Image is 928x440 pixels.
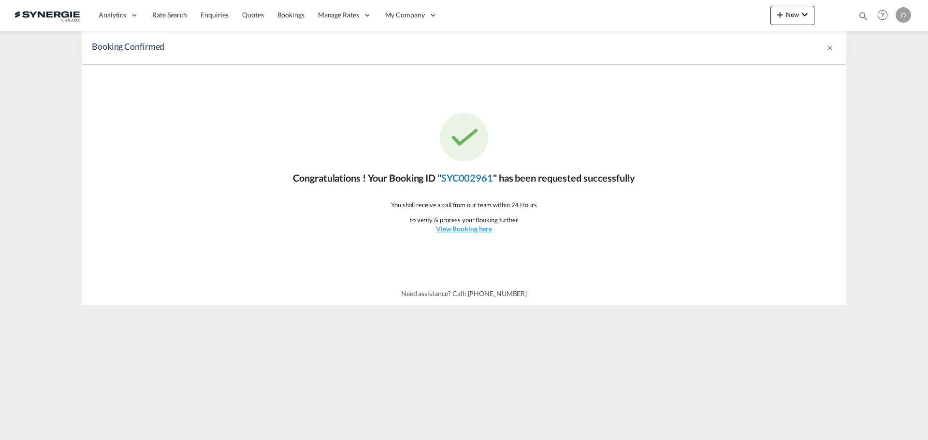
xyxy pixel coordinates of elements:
[92,41,687,55] div: Booking Confirmed
[410,215,518,224] p: to verify & process your Booking further
[391,200,537,209] p: You shall receive a call from our team within 24 Hours
[858,11,869,25] div: icon-magnify
[293,171,635,185] p: Congratulations ! Your Booking ID " " has been requested successfully
[896,7,911,23] div: O
[242,11,263,19] span: Quotes
[874,7,891,23] span: Help
[770,6,814,25] button: icon-plus 400-fgNewicon-chevron-down
[858,11,869,21] md-icon: icon-magnify
[799,9,811,20] md-icon: icon-chevron-down
[401,289,527,298] p: Need assistance? Call: [PHONE_NUMBER]
[152,11,187,19] span: Rate Search
[436,225,492,233] u: View Booking here
[385,10,425,20] span: My Company
[826,44,834,52] md-icon: icon-close
[277,11,304,19] span: Bookings
[201,11,229,19] span: Enquiries
[318,10,359,20] span: Manage Rates
[14,4,80,26] img: 1f56c880d42311ef80fc7dca854c8e59.png
[874,7,896,24] div: Help
[99,10,126,20] span: Analytics
[7,389,41,426] iframe: Chat
[774,9,786,20] md-icon: icon-plus 400-fg
[774,11,811,18] span: New
[441,172,493,184] a: SYC002961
